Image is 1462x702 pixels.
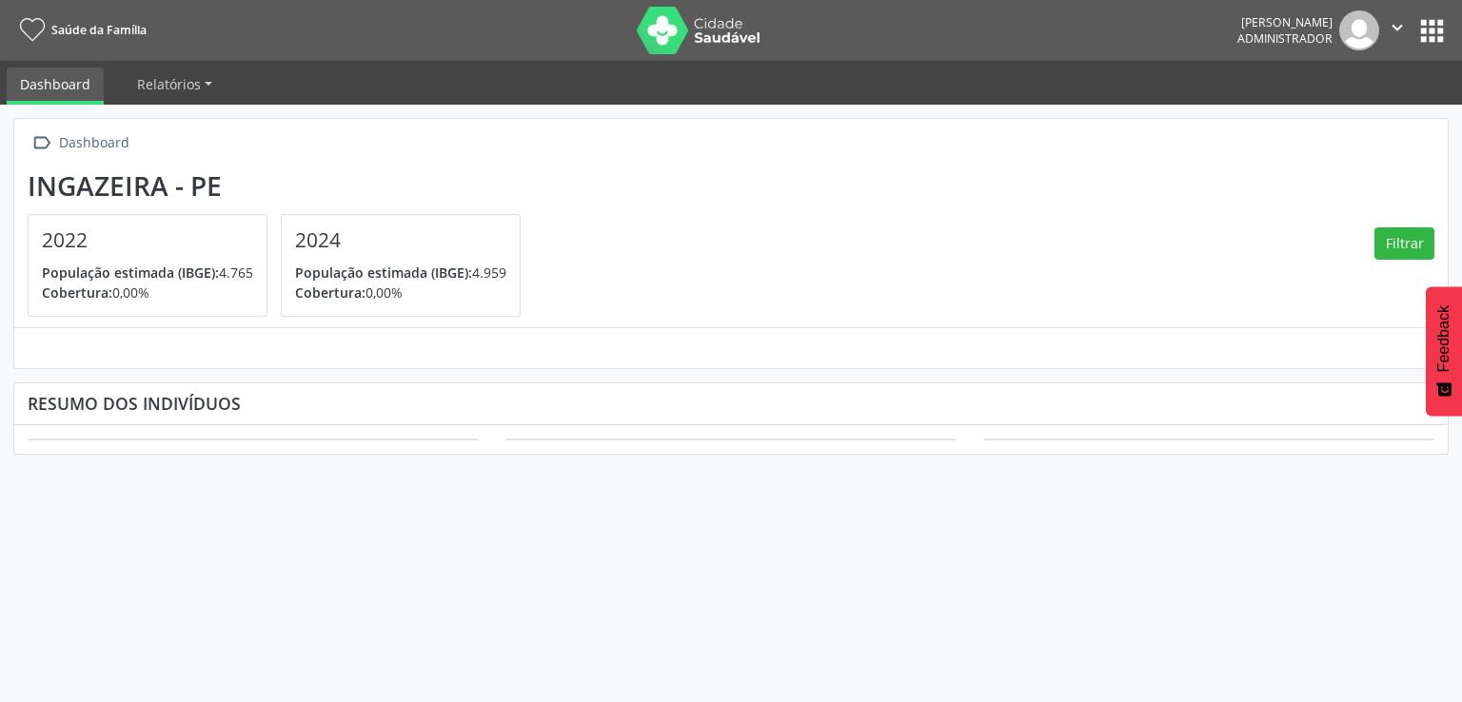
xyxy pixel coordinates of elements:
[55,129,132,157] div: Dashboard
[295,228,506,252] h4: 2024
[51,22,147,38] span: Saúde da Família
[1379,10,1415,50] button: 
[1426,286,1462,416] button: Feedback - Mostrar pesquisa
[1339,10,1379,50] img: img
[7,68,104,105] a: Dashboard
[13,14,147,46] a: Saúde da Família
[1374,227,1434,260] button: Filtrar
[42,283,112,302] span: Cobertura:
[28,393,1434,414] div: Resumo dos indivíduos
[295,283,506,302] p: 0,00%
[1415,14,1449,48] button: apps
[42,228,253,252] h4: 2022
[42,263,253,283] p: 4.765
[28,129,55,157] i: 
[28,170,534,202] div: Ingazeira - PE
[137,75,201,93] span: Relatórios
[295,283,365,302] span: Cobertura:
[1237,14,1333,30] div: [PERSON_NAME]
[1387,17,1408,38] i: 
[295,263,472,282] span: População estimada (IBGE):
[42,283,253,302] p: 0,00%
[42,263,219,282] span: População estimada (IBGE):
[28,129,132,157] a:  Dashboard
[295,263,506,283] p: 4.959
[124,68,226,101] a: Relatórios
[1237,30,1333,47] span: Administrador
[1435,305,1452,372] span: Feedback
